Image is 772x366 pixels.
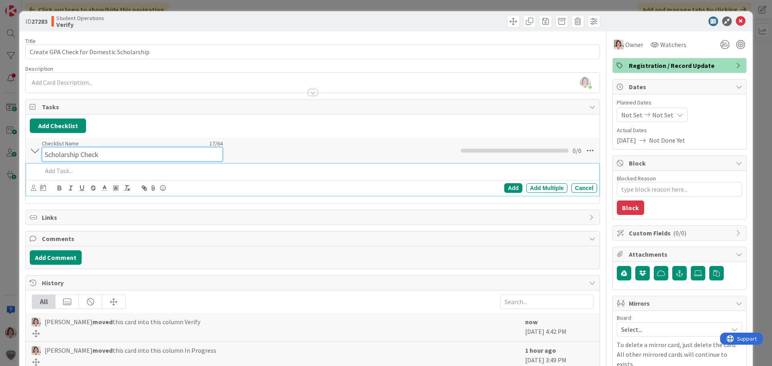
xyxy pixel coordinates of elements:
[621,110,643,120] span: Not Set
[42,213,585,222] span: Links
[649,135,685,145] span: Not Done Yet
[25,65,53,72] span: Description
[617,315,631,321] span: Board
[92,318,113,326] b: moved
[32,318,41,327] img: EW
[614,40,624,49] img: EW
[617,200,644,215] button: Block
[580,77,591,88] img: 8Zp9bjJ6wS5x4nzU9KWNNxjkzf4c3Efw.jpg
[504,183,522,193] div: Add
[42,102,585,112] span: Tasks
[17,1,37,11] span: Support
[617,135,636,145] span: [DATE]
[526,183,567,193] div: Add Multiple
[31,17,47,25] b: 27283
[617,175,656,182] label: Blocked Reason
[525,346,593,366] div: [DATE] 3:49 PM
[629,249,732,259] span: Attachments
[617,98,742,107] span: Planned Dates
[32,295,55,309] div: All
[42,140,79,147] label: Checklist Name
[621,324,724,335] span: Select...
[652,110,673,120] span: Not Set
[32,346,41,355] img: EW
[42,278,585,288] span: History
[92,346,113,354] b: moved
[629,61,732,70] span: Registration / Record Update
[500,294,593,309] input: Search...
[660,40,686,49] span: Watchers
[629,82,732,92] span: Dates
[81,140,223,147] div: 17 / 64
[629,158,732,168] span: Block
[25,45,600,59] input: type card name here...
[25,37,36,45] label: Title
[30,250,82,265] button: Add Comment
[45,317,200,327] span: [PERSON_NAME] this card into this column Verify
[42,147,223,162] input: Add Checklist...
[573,146,581,155] span: 0 / 0
[42,234,585,243] span: Comments
[673,229,686,237] span: ( 0/0 )
[525,318,538,326] b: now
[30,119,86,133] button: Add Checklist
[25,16,47,26] span: ID
[56,21,104,28] b: Verify
[45,346,216,355] span: [PERSON_NAME] this card into this column In Progress
[629,228,732,238] span: Custom Fields
[525,346,556,354] b: 1 hour ago
[56,15,104,21] span: Student Operations
[525,317,593,337] div: [DATE] 4:42 PM
[625,40,643,49] span: Owner
[571,183,597,193] div: Cancel
[629,299,732,308] span: Mirrors
[617,126,742,135] span: Actual Dates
